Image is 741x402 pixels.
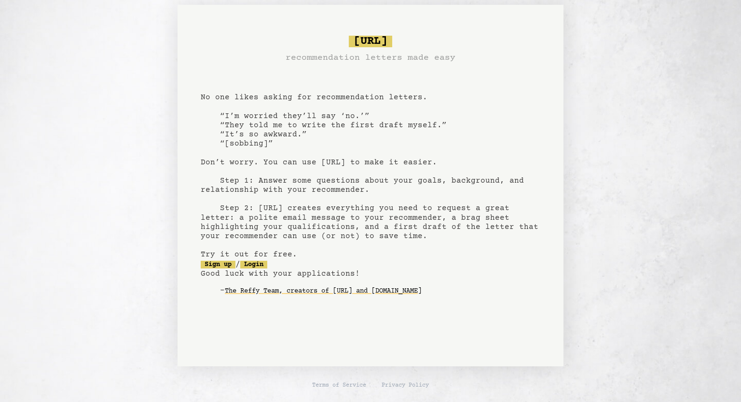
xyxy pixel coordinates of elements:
h3: recommendation letters made easy [286,51,455,65]
span: [URL] [349,36,392,47]
a: Login [240,261,267,268]
a: Sign up [201,261,235,268]
div: - [220,286,540,296]
a: Terms of Service [312,382,366,389]
a: The Reffy Team, creators of [URL] and [DOMAIN_NAME] [225,283,422,299]
a: Privacy Policy [382,382,429,389]
pre: No one likes asking for recommendation letters. “I’m worried they’ll say ‘no.’” “They told me to ... [201,32,540,314]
